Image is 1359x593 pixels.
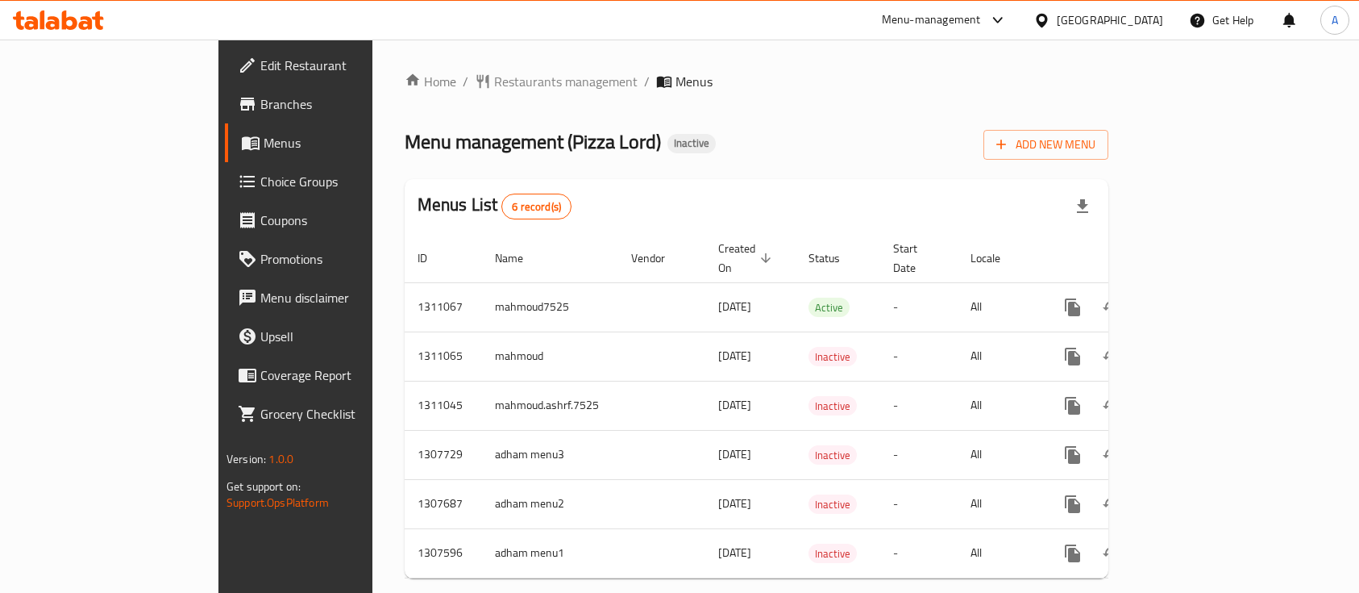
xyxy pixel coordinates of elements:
span: Inactive [808,348,857,366]
span: 6 record(s) [502,199,571,215]
span: Version: [226,449,266,470]
div: Inactive [808,544,857,563]
span: Inactive [808,495,857,514]
span: Locale [970,248,1021,268]
span: Grocery Checklist [260,404,433,424]
th: Actions [1041,234,1221,283]
span: Inactive [808,397,857,416]
a: Upsell [225,317,446,356]
button: more [1054,436,1092,474]
div: Active [808,298,850,317]
a: Menus [225,123,446,162]
span: Upsell [260,327,433,346]
span: Inactive [808,446,857,465]
span: [DATE] [718,542,751,563]
span: Vendor [631,248,686,268]
nav: breadcrumb [405,72,1108,91]
td: All [958,430,1041,479]
td: - [880,479,958,528]
div: Total records count [501,194,571,219]
span: [DATE] [718,493,751,514]
h2: Menus List [418,193,571,219]
div: Menu-management [882,10,981,30]
span: A [1332,11,1338,29]
button: more [1054,337,1092,376]
span: Coupons [260,211,433,230]
td: - [880,381,958,430]
td: mahmoud [482,332,618,381]
button: Change Status [1092,288,1131,327]
span: Inactive [808,545,857,563]
span: ID [418,248,448,268]
td: All [958,528,1041,578]
td: All [958,282,1041,332]
a: Coverage Report [225,356,446,395]
td: adham menu1 [482,528,618,578]
a: Menu disclaimer [225,278,446,317]
button: Change Status [1092,485,1131,524]
span: Coverage Report [260,365,433,385]
span: Menu disclaimer [260,288,433,307]
div: Inactive [667,134,716,153]
td: mahmoud7525 [482,282,618,332]
span: [DATE] [718,444,751,465]
span: Promotions [260,249,433,269]
button: Change Status [1092,386,1131,425]
span: [DATE] [718,296,751,317]
td: mahmoud.ashrf.7525 [482,381,618,430]
td: - [880,282,958,332]
span: Created On [718,239,776,278]
div: Inactive [808,445,857,465]
span: Start Date [893,239,938,278]
span: Name [495,248,544,268]
span: Get support on: [226,476,301,497]
td: adham menu3 [482,430,618,479]
span: 1.0.0 [268,449,293,470]
button: more [1054,386,1092,425]
span: Active [808,299,850,317]
li: / [644,72,650,91]
span: Menus [675,72,713,91]
div: [GEOGRAPHIC_DATA] [1057,11,1163,29]
li: / [463,72,468,91]
td: - [880,332,958,381]
td: - [880,528,958,578]
table: enhanced table [405,234,1221,578]
span: Choice Groups [260,172,433,191]
td: - [880,430,958,479]
div: Export file [1063,187,1102,226]
button: Add New Menu [983,130,1108,160]
a: Edit Restaurant [225,46,446,85]
a: Support.OpsPlatform [226,492,329,513]
button: Change Status [1092,534,1131,573]
span: Inactive [667,136,716,150]
a: Grocery Checklist [225,395,446,433]
button: more [1054,288,1092,327]
a: Promotions [225,240,446,278]
a: Coupons [225,201,446,240]
a: Branches [225,85,446,123]
td: All [958,332,1041,381]
td: All [958,381,1041,430]
button: more [1054,485,1092,524]
div: Inactive [808,495,857,514]
span: [DATE] [718,345,751,366]
td: All [958,479,1041,528]
button: Change Status [1092,436,1131,474]
span: Menus [264,133,433,152]
span: [DATE] [718,395,751,416]
span: Edit Restaurant [260,56,433,75]
td: adham menu2 [482,479,618,528]
div: Inactive [808,396,857,416]
span: Add New Menu [996,135,1095,155]
a: Restaurants management [475,72,638,91]
button: more [1054,534,1092,573]
span: Status [808,248,861,268]
span: Menu management ( Pizza Lord ) [405,123,661,160]
span: Restaurants management [494,72,638,91]
button: Change Status [1092,337,1131,376]
a: Choice Groups [225,162,446,201]
span: Branches [260,94,433,114]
